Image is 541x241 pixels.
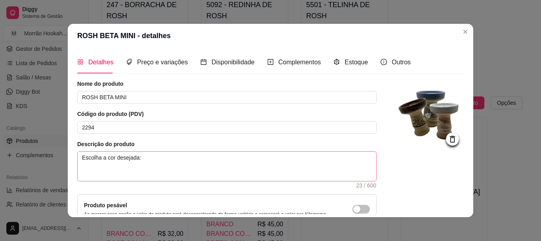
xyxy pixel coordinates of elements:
[77,110,377,118] article: Código do produto (PDV)
[333,59,340,65] span: code-sandbox
[267,59,274,65] span: plus-square
[126,59,132,65] span: tags
[84,202,127,208] label: Produto pesável
[392,59,411,66] span: Outros
[345,59,368,66] span: Estoque
[137,59,188,66] span: Preço e variações
[88,59,113,66] span: Detalhes
[278,59,321,66] span: Complementos
[84,211,328,218] p: Ao marcar essa opção o valor do produto será desconsiderado da forma unitária e começará a valer ...
[200,59,207,65] span: calendar
[381,59,387,65] span: info-circle
[392,80,464,151] img: logo da loja
[77,121,377,134] input: Ex.: 123
[77,91,377,104] input: Ex.: Hamburguer de costela
[78,152,376,181] textarea: Escolha a cor desejada:
[68,24,473,48] header: ROSH BETA MINI - detalhes
[459,25,472,38] button: Close
[77,80,377,88] article: Nome do produto
[77,59,84,65] span: appstore
[211,59,255,66] span: Disponibilidade
[77,140,377,148] article: Descrição do produto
